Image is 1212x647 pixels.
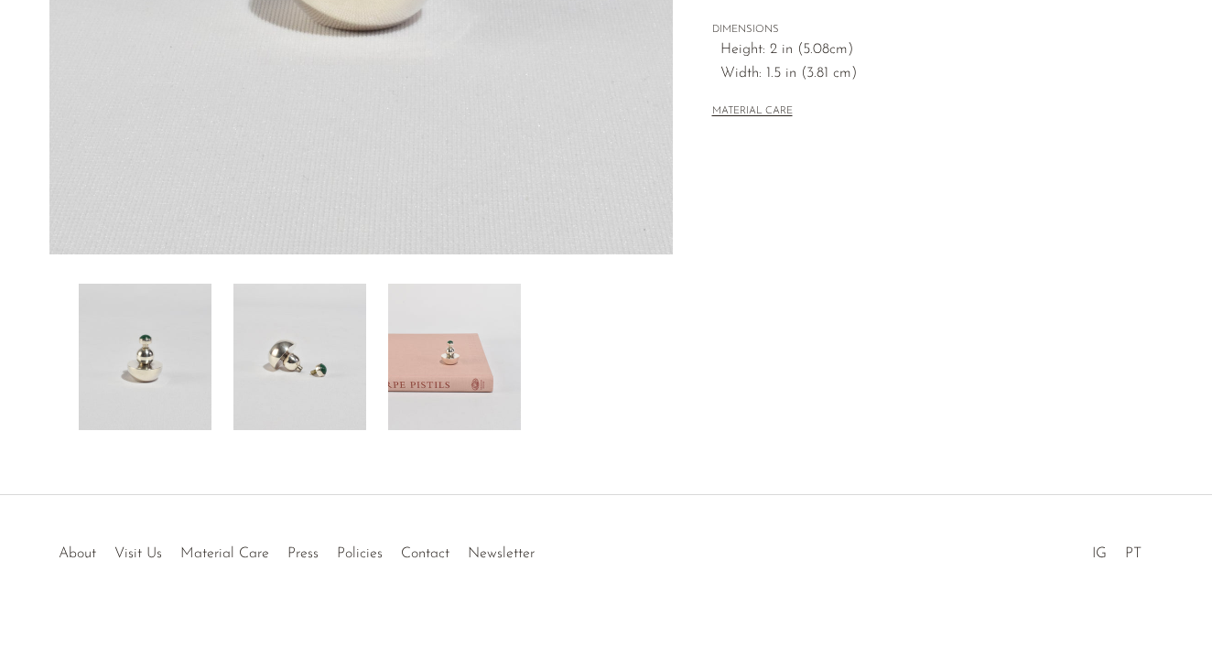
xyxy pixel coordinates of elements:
a: PT [1125,546,1142,561]
ul: Quick links [49,532,544,566]
img: Malachite Perfume Bottle [388,284,521,430]
img: Malachite Perfume Bottle [79,284,211,430]
a: Visit Us [114,546,162,561]
ul: Social Medias [1083,532,1151,566]
span: Width: 1.5 in (3.81 cm) [720,62,1124,86]
a: Contact [401,546,449,561]
a: Press [287,546,319,561]
a: Material Care [180,546,269,561]
span: DIMENSIONS [712,22,1124,38]
img: Malachite Perfume Bottle [233,284,366,430]
a: IG [1092,546,1107,561]
a: Policies [337,546,383,561]
button: MATERIAL CARE [712,105,793,119]
a: About [59,546,96,561]
span: Height: 2 in (5.08cm) [720,38,1124,62]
